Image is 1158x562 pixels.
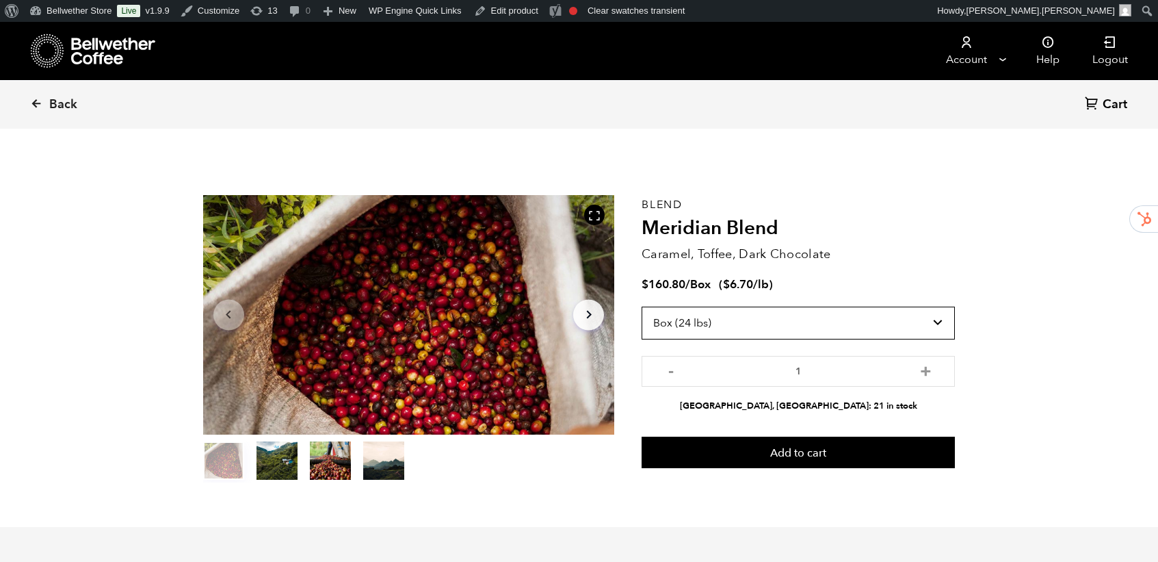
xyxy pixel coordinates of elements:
[642,400,955,413] li: [GEOGRAPHIC_DATA], [GEOGRAPHIC_DATA]: 21 in stock
[569,7,577,15] div: Focus keyphrase not set
[690,277,711,292] span: Box
[642,217,955,240] h2: Meridian Blend
[642,277,685,292] bdi: 160.80
[662,363,679,376] button: -
[685,277,690,292] span: /
[753,277,769,292] span: /lb
[49,97,77,113] span: Back
[924,22,1008,80] a: Account
[723,277,730,292] span: $
[966,5,1115,16] span: [PERSON_NAME].[PERSON_NAME]
[642,437,955,468] button: Add to cart
[1020,22,1076,80] a: Help
[1085,96,1131,114] a: Cart
[642,245,955,264] p: Caramel, Toffee, Dark Chocolate
[642,277,648,292] span: $
[1103,97,1127,113] span: Cart
[917,363,934,376] button: +
[719,277,773,292] span: ( )
[1076,22,1144,80] a: Logout
[117,5,140,17] a: Live
[723,277,753,292] bdi: 6.70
